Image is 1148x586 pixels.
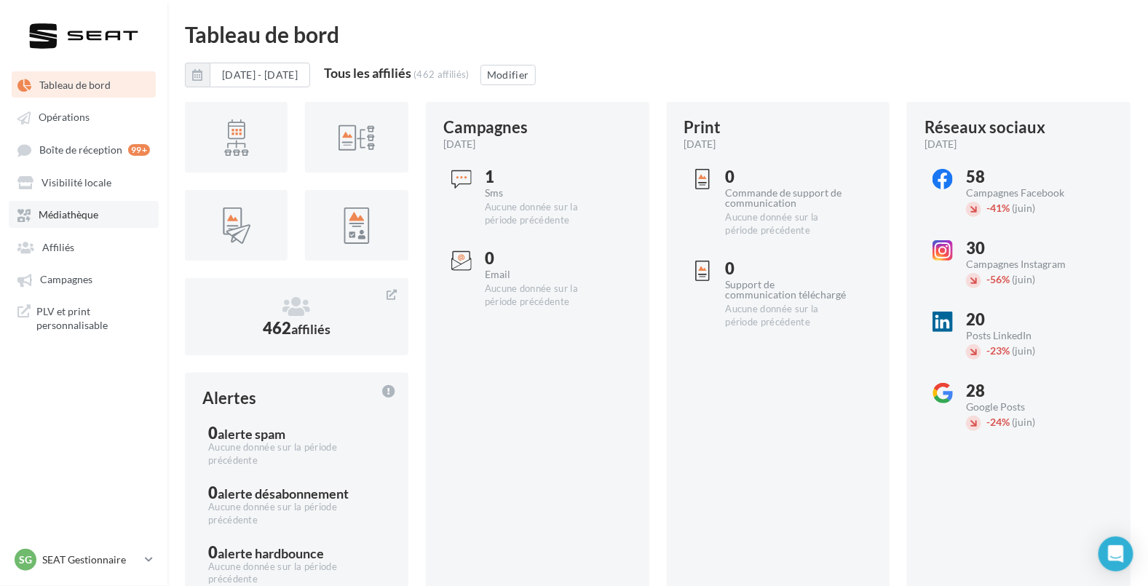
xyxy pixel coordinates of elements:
[39,209,98,221] span: Médiathèque
[966,188,1088,198] div: Campagnes Facebook
[12,546,156,574] a: SG SEAT Gestionnaire
[39,79,111,91] span: Tableau de bord
[324,66,411,79] div: Tous les affiliés
[966,383,1088,399] div: 28
[966,312,1088,328] div: 20
[485,188,606,198] div: Sms
[986,273,990,285] span: -
[485,269,606,280] div: Email
[208,545,385,561] div: 0
[485,201,606,227] div: Aucune donnée sur la période précédente
[9,266,159,292] a: Campagnes
[291,321,330,337] span: affiliés
[413,68,470,80] div: (462 affiliés)
[485,250,606,266] div: 0
[485,282,606,309] div: Aucune donnée sur la période précédente
[726,188,847,208] div: Commande de support de communication
[263,318,330,338] span: 462
[966,240,1088,256] div: 30
[39,111,90,124] span: Opérations
[1012,273,1035,285] span: (juin)
[986,344,1010,357] span: 23%
[208,425,385,441] div: 0
[210,63,310,87] button: [DATE] - [DATE]
[925,119,1045,135] div: Réseaux sociaux
[218,427,285,440] div: alerte spam
[19,553,32,567] span: SG
[9,201,159,227] a: Médiathèque
[40,274,92,286] span: Campagnes
[726,211,847,237] div: Aucune donnée sur la période précédente
[726,303,847,329] div: Aucune donnée sur la période précédente
[986,202,990,214] span: -
[684,137,716,151] span: [DATE]
[128,144,150,156] div: 99+
[1012,344,1035,357] span: (juin)
[986,202,1010,214] span: 41%
[218,487,349,500] div: alerte désabonnement
[9,71,159,98] a: Tableau de bord
[726,261,847,277] div: 0
[9,298,159,338] a: PLV et print personnalisable
[218,547,324,560] div: alerte hardbounce
[9,234,159,260] a: Affiliés
[1012,416,1035,428] span: (juin)
[684,119,721,135] div: Print
[986,273,1010,285] span: 56%
[925,137,957,151] span: [DATE]
[966,259,1088,269] div: Campagnes Instagram
[966,169,1088,185] div: 58
[202,390,256,406] div: Alertes
[41,176,111,189] span: Visibilité locale
[966,330,1088,341] div: Posts LinkedIn
[986,344,990,357] span: -
[1012,202,1035,214] span: (juin)
[185,63,310,87] button: [DATE] - [DATE]
[485,169,606,185] div: 1
[986,416,1010,428] span: 24%
[480,65,536,85] button: Modifier
[1098,536,1133,571] div: Open Intercom Messenger
[185,23,1131,45] div: Tableau de bord
[443,137,475,151] span: [DATE]
[9,169,159,195] a: Visibilité locale
[443,119,528,135] div: Campagnes
[966,402,1088,412] div: Google Posts
[9,103,159,130] a: Opérations
[39,143,122,156] span: Boîte de réception
[726,280,847,300] div: Support de communication téléchargé
[986,416,990,428] span: -
[208,485,385,501] div: 0
[726,169,847,185] div: 0
[36,304,150,333] span: PLV et print personnalisable
[9,136,159,163] a: Boîte de réception 99+
[42,553,139,567] p: SEAT Gestionnaire
[42,241,74,253] span: Affiliés
[208,441,385,467] div: Aucune donnée sur la période précédente
[208,501,385,527] div: Aucune donnée sur la période précédente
